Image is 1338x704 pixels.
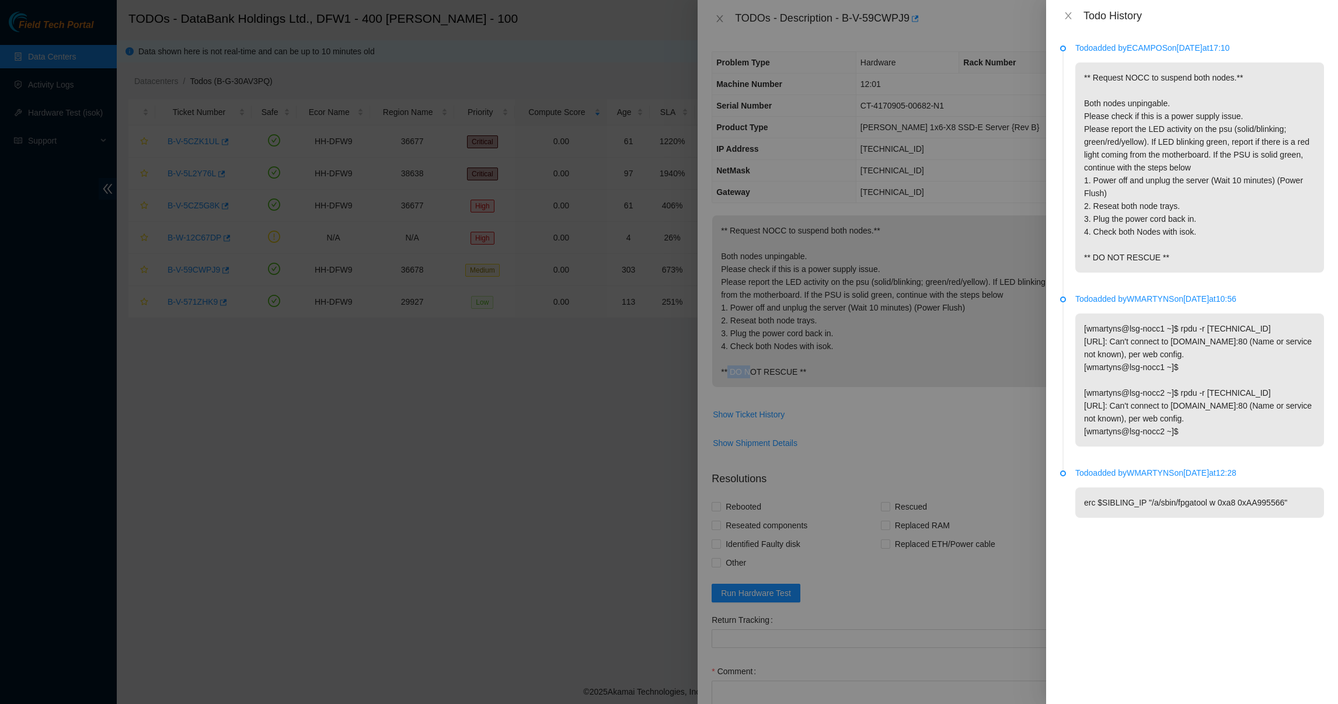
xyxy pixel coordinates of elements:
p: Todo added by WMARTYNS on [DATE] at 12:28 [1075,466,1324,479]
span: close [1064,11,1073,20]
p: ** Request NOCC to suspend both nodes.** Both nodes unpingable. Please check if this is a power s... [1075,62,1324,273]
p: [wmartyns@lsg-nocc1 ~]$ rpdu -r [TECHNICAL_ID] [URL]: Can't connect to [DOMAIN_NAME]:80 (Name or ... [1075,313,1324,447]
div: Todo History [1083,9,1324,22]
p: Todo added by ECAMPOS on [DATE] at 17:10 [1075,41,1324,54]
p: Todo added by WMARTYNS on [DATE] at 10:56 [1075,292,1324,305]
p: erc $SIBLING_IP "/a/sbin/fpgatool w 0xa8 0xAA995566" [1075,487,1324,518]
button: Close [1060,11,1076,22]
